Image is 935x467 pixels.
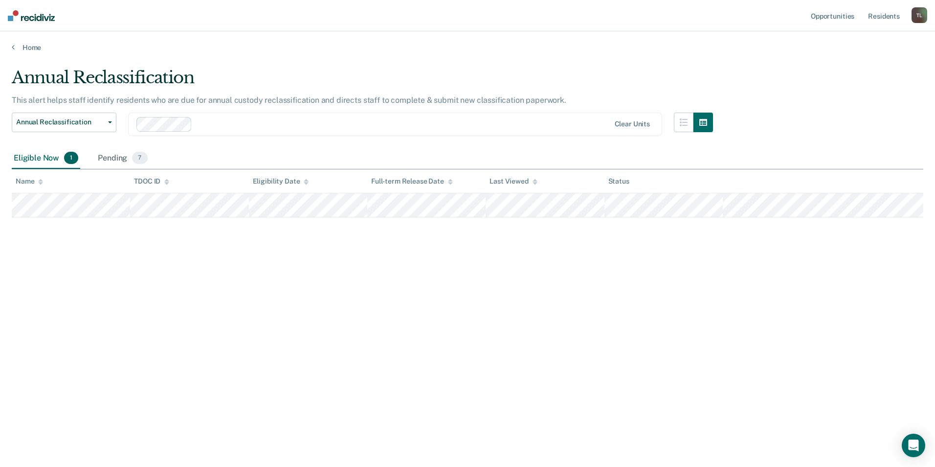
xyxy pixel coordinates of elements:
[132,152,147,164] span: 7
[12,95,566,105] p: This alert helps staff identify residents who are due for annual custody reclassification and dir...
[902,434,925,457] div: Open Intercom Messenger
[12,43,923,52] a: Home
[912,7,927,23] button: TL
[16,118,104,126] span: Annual Reclassification
[12,148,80,169] div: Eligible Now1
[8,10,55,21] img: Recidiviz
[12,68,713,95] div: Annual Reclassification
[615,120,650,128] div: Clear units
[134,177,169,186] div: TDOC ID
[12,113,116,132] button: Annual Reclassification
[490,177,537,186] div: Last Viewed
[96,148,149,169] div: Pending7
[64,152,78,164] span: 1
[608,177,629,186] div: Status
[253,177,309,186] div: Eligibility Date
[16,177,43,186] div: Name
[912,7,927,23] div: T L
[371,177,453,186] div: Full-term Release Date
